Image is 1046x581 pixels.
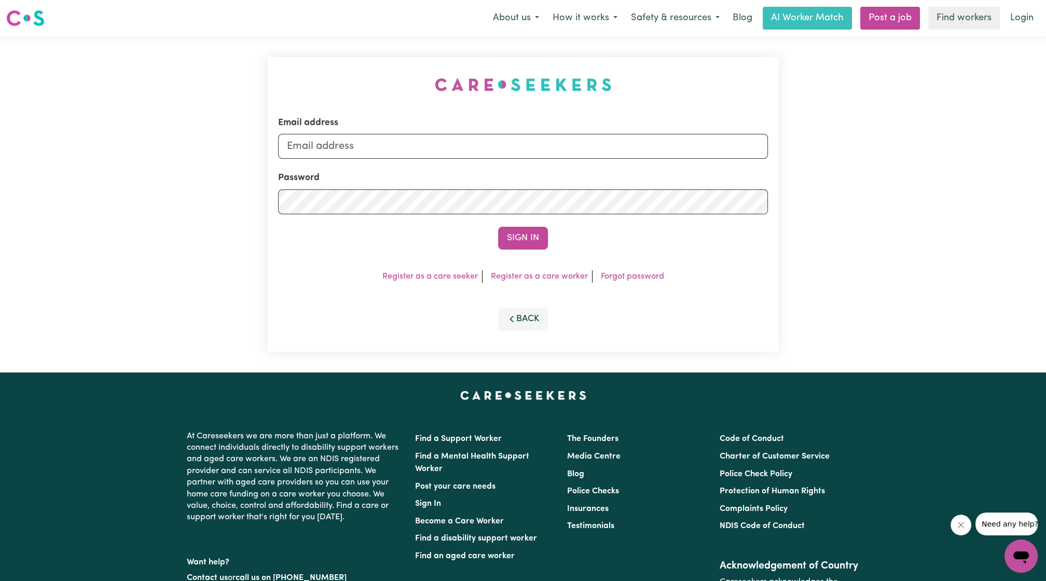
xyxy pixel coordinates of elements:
a: Insurances [567,505,609,513]
span: Need any help? [6,7,63,16]
a: Testimonials [567,522,614,530]
iframe: Button to launch messaging window [1004,539,1038,573]
a: Complaints Policy [720,505,788,513]
a: Register as a care worker [491,272,588,281]
a: Charter of Customer Service [720,452,830,461]
a: Code of Conduct [720,435,784,443]
a: Login [1004,7,1040,30]
p: Want help? [187,552,403,568]
a: Police Check Policy [720,470,792,478]
label: Password [278,171,320,185]
label: Email address [278,116,338,130]
a: Find an aged care worker [415,552,515,560]
a: Post your care needs [415,482,496,491]
a: Police Checks [567,487,619,495]
a: Sign In [415,500,441,508]
a: Blog [567,470,584,478]
a: Careseekers logo [6,6,45,30]
input: Email address [278,134,768,159]
a: Find a disability support worker [415,534,537,543]
a: The Founders [567,435,618,443]
a: Media Centre [567,452,621,461]
img: Careseekers logo [6,9,45,27]
a: NDIS Code of Conduct [720,522,805,530]
button: Sign In [498,227,548,250]
iframe: Close message [951,515,971,535]
a: Find workers [928,7,1000,30]
a: Blog [726,7,759,30]
a: Forgot password [601,272,664,281]
p: At Careseekers we are more than just a platform. We connect individuals directly to disability su... [187,426,403,528]
a: Post a job [860,7,920,30]
a: Careseekers home page [460,391,586,399]
button: Back [498,308,548,330]
iframe: Message from company [975,513,1038,535]
a: Become a Care Worker [415,517,504,525]
button: Safety & resources [624,7,726,29]
a: Protection of Human Rights [720,487,825,495]
a: Find a Mental Health Support Worker [415,452,529,473]
button: About us [486,7,546,29]
a: Find a Support Worker [415,435,502,443]
a: AI Worker Match [763,7,852,30]
h2: Acknowledgement of Country [720,560,859,572]
a: Register as a care seeker [382,272,478,281]
button: How it works [546,7,624,29]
